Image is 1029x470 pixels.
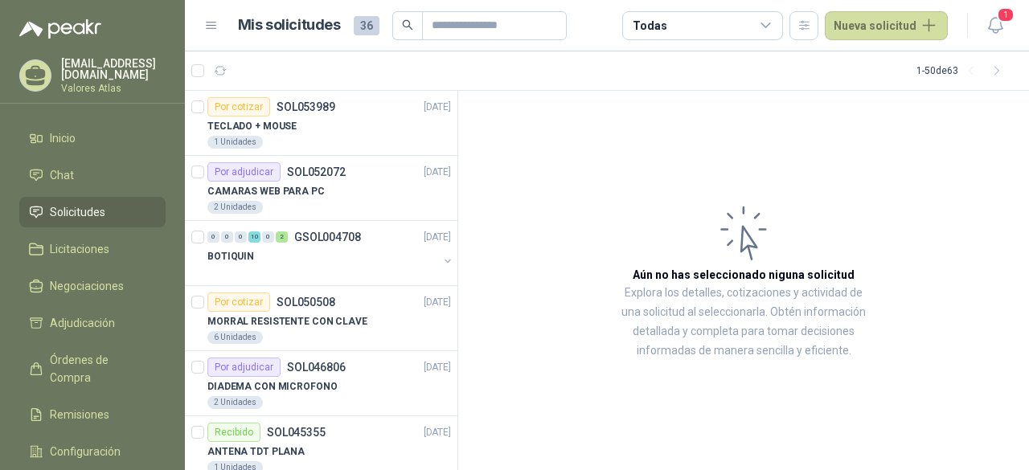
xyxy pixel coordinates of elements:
div: 10 [248,231,260,243]
p: SOL052072 [287,166,346,178]
p: SOL046806 [287,362,346,373]
span: Inicio [50,129,76,147]
div: 6 Unidades [207,331,263,344]
p: [DATE] [424,295,451,310]
h3: Aún no has seleccionado niguna solicitud [633,266,855,284]
a: Chat [19,160,166,190]
h1: Mis solicitudes [238,14,341,37]
div: Todas [633,17,666,35]
p: MORRAL RESISTENTE CON CLAVE [207,314,367,329]
p: [DATE] [424,100,451,115]
a: Configuración [19,436,166,467]
span: 1 [997,7,1015,22]
div: 2 Unidades [207,201,263,214]
span: Adjudicación [50,314,115,332]
div: 2 Unidades [207,396,263,409]
p: GSOL004708 [294,231,361,243]
span: 36 [354,16,379,35]
div: Por adjudicar [207,358,281,377]
div: 1 - 50 de 63 [916,58,1010,84]
img: Logo peakr [19,19,101,39]
a: Inicio [19,123,166,153]
p: DIADEMA CON MICROFONO [207,379,337,394]
p: [DATE] [424,230,451,245]
p: [DATE] [424,360,451,375]
a: Remisiones [19,399,166,430]
div: Recibido [207,423,260,442]
div: 2 [276,231,288,243]
a: Por adjudicarSOL046806[DATE] DIADEMA CON MICROFONO2 Unidades [185,351,457,416]
a: Licitaciones [19,234,166,264]
span: Configuración [50,443,121,460]
div: 0 [235,231,247,243]
button: 1 [981,11,1010,40]
button: Nueva solicitud [825,11,948,40]
div: 1 Unidades [207,136,263,149]
p: ANTENA TDT PLANA [207,444,305,460]
a: Por cotizarSOL050508[DATE] MORRAL RESISTENTE CON CLAVE6 Unidades [185,286,457,351]
p: [DATE] [424,425,451,440]
span: Órdenes de Compra [50,351,150,386]
span: Licitaciones [50,240,109,258]
span: search [402,19,413,31]
span: Solicitudes [50,203,105,221]
p: SOL045355 [267,427,326,438]
p: TECLADO + MOUSE [207,119,297,134]
a: 0 0 0 10 0 2 GSOL004708[DATE] BOTIQUIN [207,227,454,279]
p: SOL050508 [277,296,335,308]
a: Solicitudes [19,197,166,227]
a: Por cotizarSOL053989[DATE] TECLADO + MOUSE1 Unidades [185,91,457,156]
a: Por adjudicarSOL052072[DATE] CAMARAS WEB PARA PC2 Unidades [185,156,457,221]
p: SOL053989 [277,101,335,112]
a: Negociaciones [19,271,166,301]
div: 0 [262,231,274,243]
p: BOTIQUIN [207,249,254,264]
a: Órdenes de Compra [19,345,166,393]
p: [DATE] [424,165,451,180]
p: Explora los detalles, cotizaciones y actividad de una solicitud al seleccionarla. Obtén informaci... [619,284,868,361]
div: Por cotizar [207,292,270,312]
div: Por adjudicar [207,162,281,182]
p: CAMARAS WEB PARA PC [207,184,325,199]
a: Adjudicación [19,308,166,338]
p: Valores Atlas [61,84,166,93]
div: Por cotizar [207,97,270,116]
span: Negociaciones [50,277,124,295]
span: Remisiones [50,406,109,423]
div: 0 [207,231,219,243]
div: 0 [221,231,233,243]
p: [EMAIL_ADDRESS][DOMAIN_NAME] [61,58,166,80]
span: Chat [50,166,74,184]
